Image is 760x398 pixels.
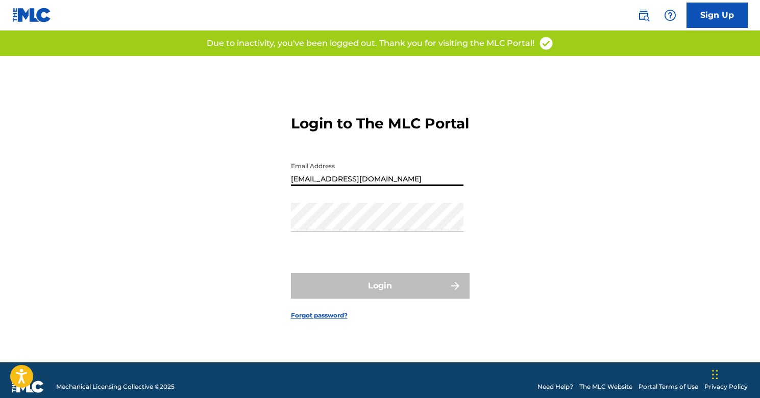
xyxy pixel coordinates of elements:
iframe: Chat Widget [709,349,760,398]
a: Need Help? [537,382,573,391]
img: logo [12,381,44,393]
a: Portal Terms of Use [639,382,698,391]
a: Public Search [633,5,654,25]
h3: Login to The MLC Portal [291,115,469,132]
img: MLC Logo [12,8,52,22]
img: search [638,9,650,21]
a: Forgot password? [291,311,348,320]
div: Help [660,5,680,25]
a: The MLC Website [579,382,632,391]
span: Mechanical Licensing Collective © 2025 [56,382,175,391]
a: Sign Up [687,3,748,28]
div: Drag [712,359,718,390]
p: Due to inactivity, you've been logged out. Thank you for visiting the MLC Portal! [207,37,534,49]
img: access [538,36,554,51]
a: Privacy Policy [704,382,748,391]
img: help [664,9,676,21]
